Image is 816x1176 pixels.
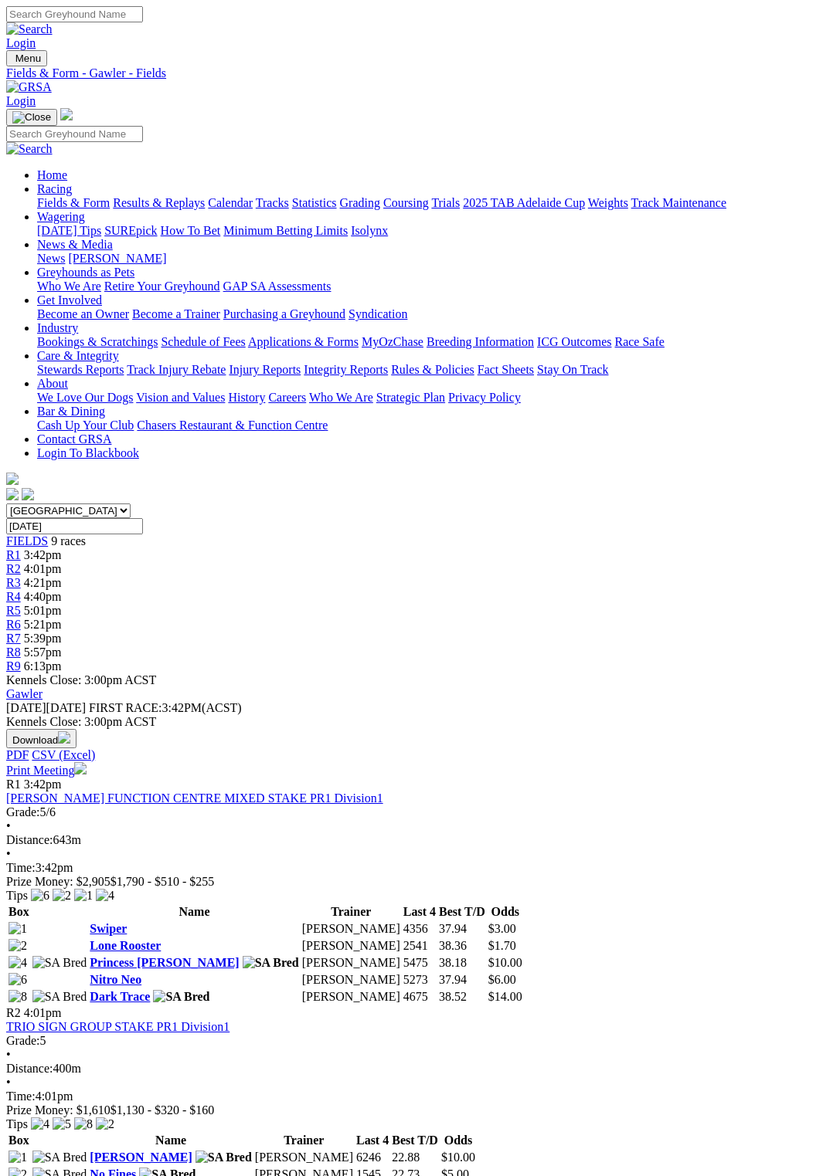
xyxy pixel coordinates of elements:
[161,224,221,237] a: How To Bet
[37,238,113,251] a: News & Media
[488,990,522,1003] span: $14.00
[537,335,611,348] a: ICG Outcomes
[6,1020,229,1033] a: TRIO SIGN GROUP STAKE PR1 Division1
[427,335,534,348] a: Breeding Information
[37,405,105,418] a: Bar & Dining
[153,990,209,1004] img: SA Bred
[6,687,42,700] a: Gawler
[6,1034,810,1048] div: 5
[243,956,299,970] img: SA Bred
[8,939,27,953] img: 2
[488,956,522,969] span: $10.00
[37,266,134,279] a: Greyhounds as Pets
[53,1117,71,1131] img: 5
[37,377,68,390] a: About
[403,955,437,971] td: 5475
[24,562,62,575] span: 4:01pm
[8,1134,29,1147] span: Box
[301,904,401,920] th: Trainer
[37,363,124,376] a: Stewards Reports
[90,956,239,969] a: Princess [PERSON_NAME]
[37,280,810,293] div: Greyhounds as Pets
[6,518,143,534] input: Select date
[24,1006,62,1019] span: 4:01pm
[254,1133,354,1148] th: Trainer
[309,391,373,404] a: Who We Are
[6,1076,11,1089] span: •
[32,990,87,1004] img: SA Bred
[104,224,157,237] a: SUREpick
[24,646,62,659] span: 5:57pm
[6,632,21,645] a: R7
[37,196,810,210] div: Racing
[537,363,608,376] a: Stay On Track
[37,196,110,209] a: Fields & Form
[32,956,87,970] img: SA Bred
[96,889,114,903] img: 4
[301,955,401,971] td: [PERSON_NAME]
[6,805,810,819] div: 5/6
[268,391,306,404] a: Careers
[438,989,486,1005] td: 38.52
[391,1150,439,1165] td: 22.88
[6,805,40,818] span: Grade:
[8,905,29,918] span: Box
[8,956,27,970] img: 4
[6,576,21,589] a: R3
[301,921,401,937] td: [PERSON_NAME]
[6,80,52,94] img: GRSA
[6,1062,810,1076] div: 400m
[37,182,72,195] a: Racing
[37,280,101,293] a: Who We Are
[161,335,245,348] a: Schedule of Fees
[391,363,474,376] a: Rules & Policies
[478,363,534,376] a: Fact Sheets
[8,1151,27,1164] img: 1
[6,1062,53,1075] span: Distance:
[132,307,220,320] a: Become a Trainer
[37,252,810,266] div: News & Media
[68,252,166,265] a: [PERSON_NAME]
[6,590,21,603] a: R4
[301,938,401,954] td: [PERSON_NAME]
[6,50,47,66] button: Toggle navigation
[631,196,726,209] a: Track Maintenance
[12,111,51,124] img: Close
[6,142,53,156] img: Search
[223,307,345,320] a: Purchasing a Greyhound
[110,875,215,888] span: $1,790 - $510 - $255
[6,701,46,714] span: [DATE]
[304,363,388,376] a: Integrity Reports
[248,335,359,348] a: Applications & Forms
[431,196,460,209] a: Trials
[362,335,423,348] a: MyOzChase
[6,659,21,673] a: R9
[6,126,143,142] input: Search
[6,548,21,561] a: R1
[383,196,429,209] a: Coursing
[110,1103,215,1117] span: $1,130 - $320 - $160
[254,1150,354,1165] td: [PERSON_NAME]
[355,1133,389,1148] th: Last 4
[376,391,445,404] a: Strategic Plan
[195,1151,252,1164] img: SA Bred
[6,729,76,748] button: Download
[6,534,48,547] a: FIELDS
[301,989,401,1005] td: [PERSON_NAME]
[90,973,141,986] a: Nitro Neo
[6,618,21,631] a: R6
[104,280,220,293] a: Retire Your Greyhound
[90,1151,192,1164] a: [PERSON_NAME]
[37,210,85,223] a: Wagering
[24,659,62,673] span: 6:13pm
[438,904,486,920] th: Best T/D
[208,196,253,209] a: Calendar
[438,972,486,988] td: 37.94
[355,1150,389,1165] td: 6246
[37,391,133,404] a: We Love Our Dogs
[614,335,664,348] a: Race Safe
[113,196,205,209] a: Results & Replays
[448,391,521,404] a: Privacy Policy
